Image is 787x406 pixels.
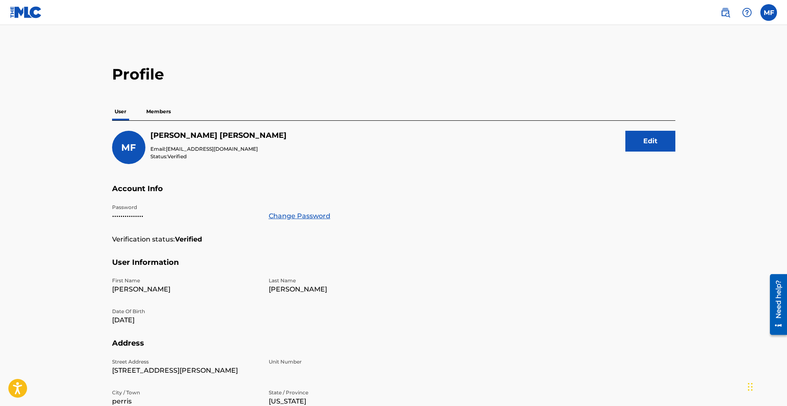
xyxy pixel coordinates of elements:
[112,389,259,396] p: City / Town
[112,204,259,211] p: Password
[112,277,259,284] p: First Name
[625,131,675,152] button: Edit
[112,358,259,366] p: Street Address
[269,277,415,284] p: Last Name
[112,184,675,204] h5: Account Info
[112,258,675,277] h5: User Information
[166,146,258,152] span: [EMAIL_ADDRESS][DOMAIN_NAME]
[121,142,136,153] span: MF
[739,4,755,21] div: Help
[112,315,259,325] p: [DATE]
[112,284,259,294] p: [PERSON_NAME]
[269,358,415,366] p: Unit Number
[269,211,330,221] a: Change Password
[150,153,287,160] p: Status:
[112,234,175,244] p: Verification status:
[112,65,675,84] h2: Profile
[150,145,287,153] p: Email:
[112,211,259,221] p: •••••••••••••••
[144,103,173,120] p: Members
[150,131,287,140] h5: MARCO FERNANDEZ
[175,234,202,244] strong: Verified
[745,366,787,406] iframe: Chat Widget
[720,7,730,17] img: search
[269,389,415,396] p: State / Province
[112,308,259,315] p: Date Of Birth
[742,7,752,17] img: help
[112,103,129,120] p: User
[764,271,787,338] iframe: Resource Center
[10,6,42,18] img: MLC Logo
[167,153,187,159] span: Verified
[269,284,415,294] p: [PERSON_NAME]
[748,374,753,399] div: Drag
[112,339,675,358] h5: Address
[760,4,777,21] div: User Menu
[717,4,734,21] a: Public Search
[112,366,259,376] p: [STREET_ADDRESS][PERSON_NAME]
